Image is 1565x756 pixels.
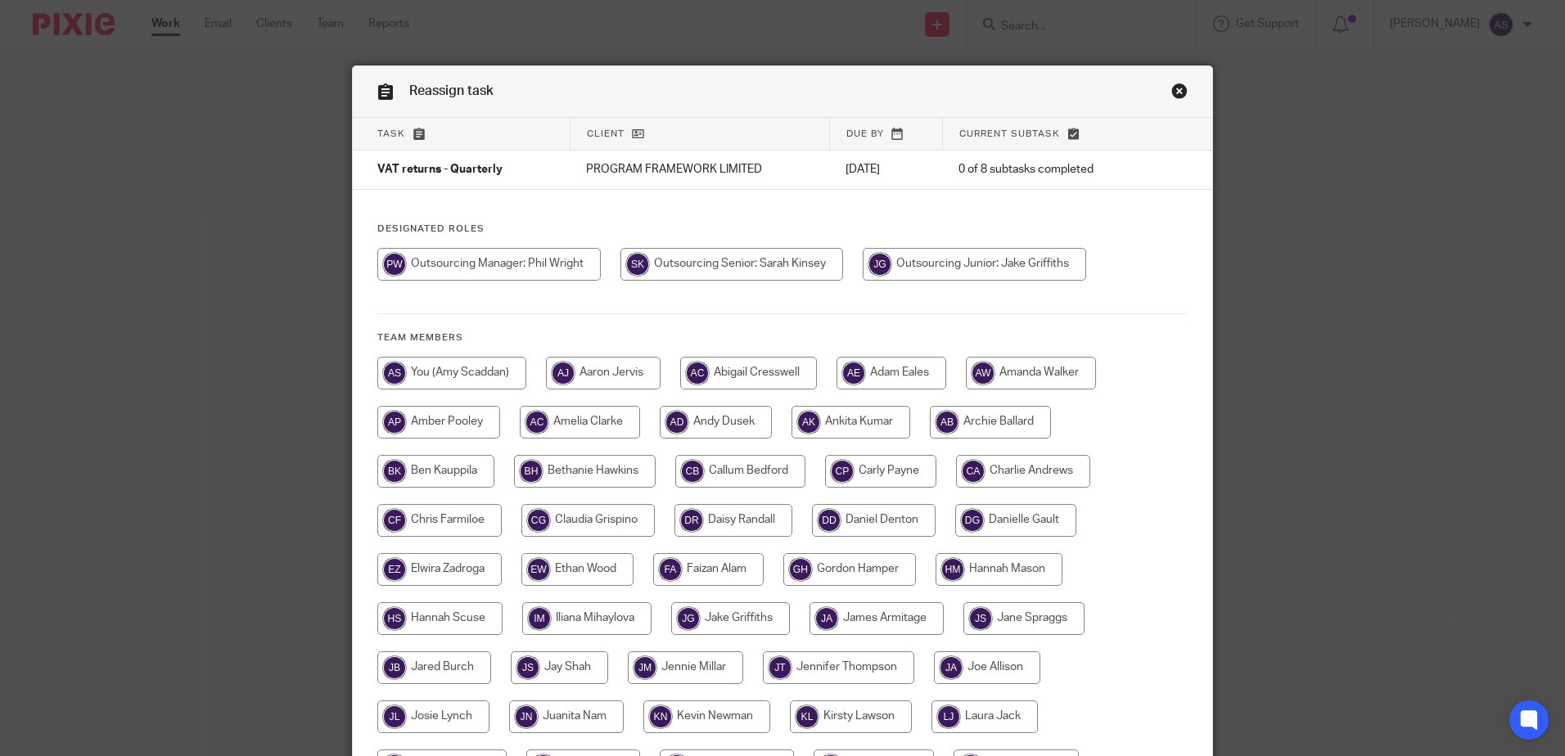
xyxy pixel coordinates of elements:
[586,161,813,178] p: PROGRAM FRAMEWORK LIMITED
[1171,83,1188,105] a: Close this dialog window
[377,331,1188,344] h4: Team members
[846,129,884,138] span: Due by
[377,164,503,176] span: VAT returns - Quarterly
[409,84,494,97] span: Reassign task
[587,129,625,138] span: Client
[846,161,926,178] p: [DATE]
[377,129,405,138] span: Task
[959,129,1060,138] span: Current subtask
[377,223,1188,236] h4: Designated Roles
[942,151,1151,190] td: 0 of 8 subtasks completed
